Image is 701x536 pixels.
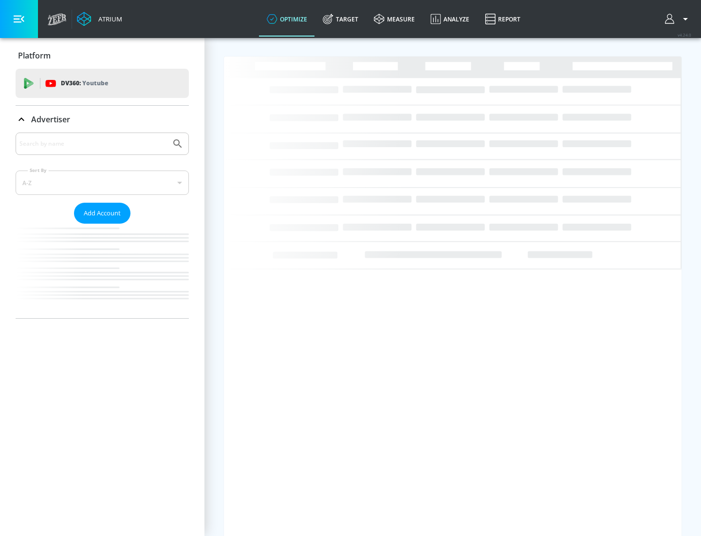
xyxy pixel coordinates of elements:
[477,1,528,37] a: Report
[16,133,189,318] div: Advertiser
[74,203,130,224] button: Add Account
[16,42,189,69] div: Platform
[366,1,423,37] a: measure
[16,224,189,318] nav: list of Advertiser
[315,1,366,37] a: Target
[19,137,167,150] input: Search by name
[82,78,108,88] p: Youtube
[84,208,121,219] span: Add Account
[16,106,189,133] div: Advertiser
[423,1,477,37] a: Analyze
[16,69,189,98] div: DV360: Youtube
[259,1,315,37] a: optimize
[77,12,122,26] a: Atrium
[16,171,189,195] div: A-Z
[678,32,691,38] span: v 4.24.0
[94,15,122,23] div: Atrium
[61,78,108,89] p: DV360:
[18,50,51,61] p: Platform
[28,167,49,173] label: Sort By
[31,114,70,125] p: Advertiser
